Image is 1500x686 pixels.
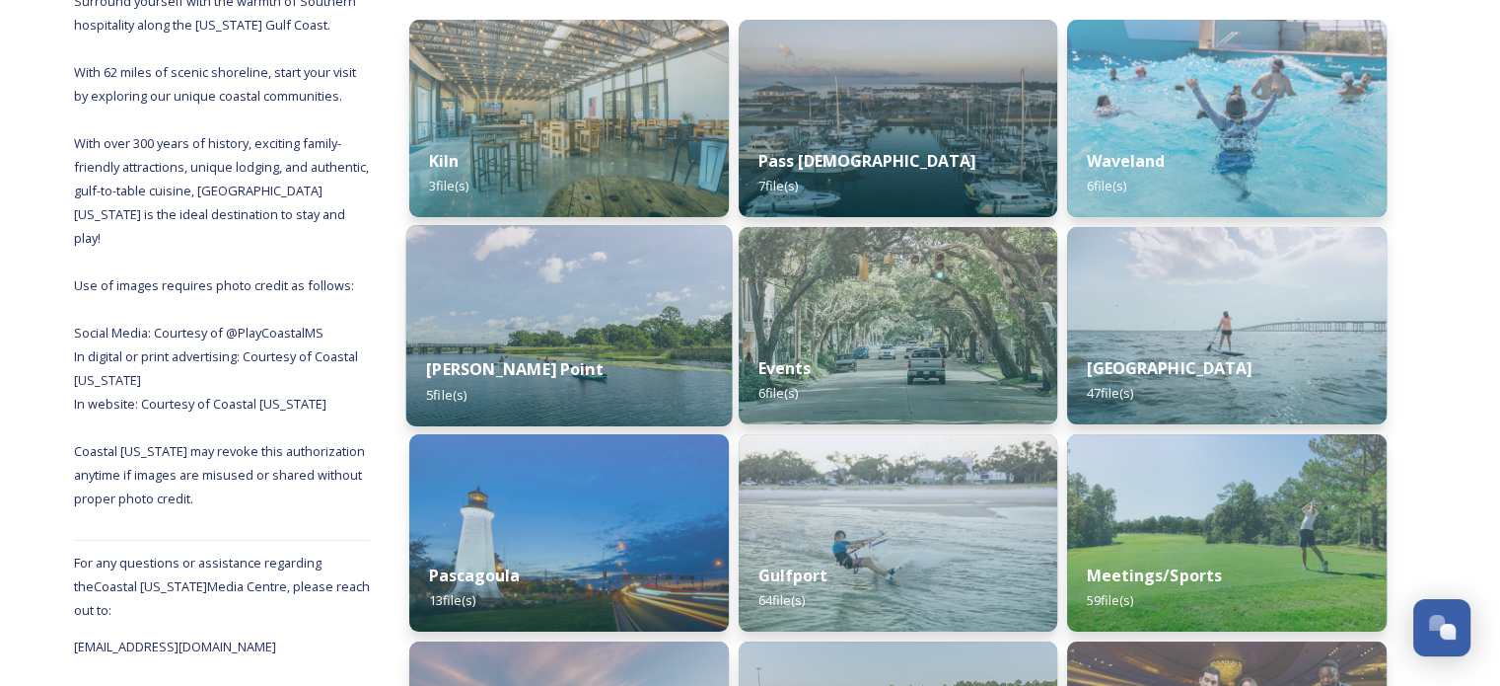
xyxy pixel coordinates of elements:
[739,434,1058,632] img: ac1d322f-93fb-4deb-8e4a-10e236ff1f40.jpg
[409,434,729,632] img: d3983f6d-f51d-442e-ba67-abd7ef3b86d6.jpg
[426,358,604,380] strong: [PERSON_NAME] Point
[1067,434,1387,632] img: bc6f1177-ae9b-4094-97c4-d6c16e9c6be5.jpg
[429,591,475,609] span: 13 file(s)
[74,554,370,619] span: For any questions or assistance regarding the Coastal [US_STATE] Media Centre, please reach out to:
[1087,384,1133,402] span: 47 file(s)
[406,225,732,426] img: 08fbf418-24bf-4384-8ba0-ac4de486c140.jpg
[758,177,798,194] span: 7 file(s)
[429,177,468,194] span: 3 file(s)
[1087,565,1221,586] strong: Meetings/Sports
[409,20,729,217] img: c9c1a73e-3083-4093-a067-d7ed6b57e18a.jpg
[758,591,805,609] span: 64 file(s)
[429,150,459,172] strong: Kiln
[1087,150,1165,172] strong: Waveland
[74,638,276,655] span: [EMAIL_ADDRESS][DOMAIN_NAME]
[1087,591,1133,609] span: 59 file(s)
[1087,357,1251,379] strong: [GEOGRAPHIC_DATA]
[758,150,976,172] strong: Pass [DEMOGRAPHIC_DATA]
[1087,177,1126,194] span: 6 file(s)
[758,357,811,379] strong: Events
[1067,20,1387,217] img: 16454773-9c77-4d03-9f48-aee293225e8c.jpg
[1067,227,1387,424] img: cee48e39-1cee-4a67-b92a-d401d3b97b69.jpg
[426,385,466,403] span: 5 file(s)
[739,20,1058,217] img: 067769cd-4407-44ee-a38b-59ed49144c97.jpg
[739,227,1058,424] img: 08b118f9-36cd-4457-948b-1a6a19454ef7.jpg
[429,565,520,586] strong: Pascagoula
[758,384,798,402] span: 6 file(s)
[758,565,827,586] strong: Gulfport
[1413,599,1470,656] button: Open Chat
